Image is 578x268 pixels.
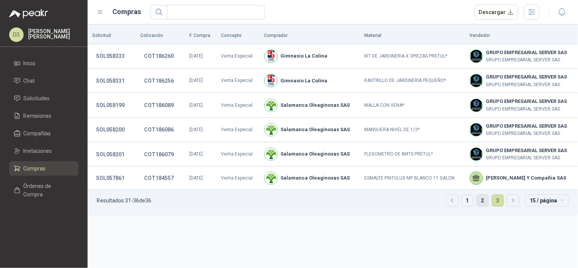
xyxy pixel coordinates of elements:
[9,109,78,123] a: Remisiones
[492,195,504,206] a: 3
[24,147,52,155] span: Invitaciones
[507,194,519,207] li: Página siguiente
[486,147,567,154] b: GRUPO EMPRESARIAL SERVER SAS
[360,142,465,167] td: FLEXOMETRO DE 8MTS PRETUL*
[189,151,203,157] span: [DATE]
[360,27,465,44] th: Material
[475,5,519,20] button: Descargar
[189,175,203,181] span: [DATE]
[281,101,350,109] b: Salamanca Oleaginosas SAS
[88,27,136,44] th: Solicitud
[486,56,567,64] p: GRUPO EMPRESARIAL SERVER SAS
[216,167,259,190] td: Venta Especial
[92,74,128,88] button: SOL058331
[525,194,569,207] div: tamaño de página
[140,171,178,185] button: COT184557
[24,182,71,199] span: Órdenes de Compra
[470,124,483,136] img: Company Logo
[9,161,78,176] a: Compras
[265,74,277,87] img: Company Logo
[462,195,473,206] a: 1
[92,49,128,63] button: SOL058333
[140,74,178,88] button: COT186256
[486,49,567,56] b: GRUPO EMPRESARIAL SERVER SAS
[511,198,516,203] span: right
[189,78,203,83] span: [DATE]
[265,172,277,185] img: Company Logo
[9,126,78,141] a: Compañías
[486,122,567,130] b: GRUPO EMPRESARIAL SERVER SAS
[360,44,465,69] td: KIT DE JARDINERIA X 3PIEZAS PRETUL*
[9,27,24,42] div: DS
[28,29,78,39] p: [PERSON_NAME] [PERSON_NAME]
[9,56,78,71] a: Inicio
[216,44,259,69] td: Venta Especial
[486,98,567,105] b: GRUPO EMPRESARIAL SERVER SAS
[281,52,328,60] b: Gimnasio La Colina
[189,127,203,132] span: [DATE]
[140,123,178,136] button: COT186086
[9,179,78,202] a: Órdenes de Compra
[477,194,489,207] li: 2
[508,195,519,206] button: right
[216,69,259,93] td: Venta Especial
[24,94,50,103] span: Solicitudes
[140,148,178,161] button: COT186079
[486,130,567,137] p: GRUPO EMPRESARIAL SERVER SAS
[281,174,350,182] b: Salamanca Oleaginosas SAS
[24,129,51,138] span: Compañías
[97,198,151,203] p: Resultados: 31 - 36 de 36
[470,74,483,87] img: Company Logo
[92,148,128,161] button: SOL058201
[470,148,483,160] img: Company Logo
[450,198,455,203] span: left
[216,93,259,117] td: Venta Especial
[465,27,578,44] th: Vendedor
[281,150,350,158] b: Salamanca Oleaginosas SAS
[9,74,78,88] a: Chat
[216,27,259,44] th: Concepto
[492,194,504,207] li: 3
[136,27,185,44] th: Cotización
[113,6,141,17] h1: Compras
[92,123,128,136] button: SOL058200
[189,103,203,108] span: [DATE]
[281,77,328,85] b: Gimnasio La Colina
[486,73,567,81] b: GRUPO EMPRESARIAL SERVER SAS
[265,148,277,160] img: Company Logo
[470,50,483,63] img: Company Logo
[265,50,277,63] img: Company Logo
[530,195,564,206] span: 15 / página
[92,98,128,112] button: SOL058199
[447,195,458,206] button: left
[9,91,78,106] a: Solicitudes
[461,194,474,207] li: 1
[360,167,465,190] td: ESMALTE PINTULUX MP BLANCO 11 GALON
[140,98,178,112] button: COT186089
[477,195,488,206] a: 2
[24,112,52,120] span: Remisiones
[486,174,567,182] b: [PERSON_NAME] Y Compañía SAS
[360,69,465,93] td: RASTRILLO DE JARDINERIA PEQUEÑO*
[24,77,35,85] span: Chat
[260,27,360,44] th: Comprador
[216,118,259,142] td: Venta Especial
[281,126,350,133] b: Salamanca Oleaginosas SAS
[9,9,48,18] img: Logo peakr
[92,171,128,185] button: SOL057861
[486,106,567,113] p: GRUPO EMPRESARIAL SERVER SAS
[265,99,277,112] img: Company Logo
[24,164,46,173] span: Compras
[470,99,483,112] img: Company Logo
[185,27,217,44] th: F. Compra
[24,59,36,67] span: Inicio
[189,53,203,59] span: [DATE]
[9,144,78,158] a: Invitaciones
[486,154,567,162] p: GRUPO EMPRESARIAL SERVER SAS
[140,49,178,63] button: COT186260
[265,124,277,136] img: Company Logo
[216,142,259,167] td: Venta Especial
[486,81,567,88] p: GRUPO EMPRESARIAL SERVER SAS
[360,93,465,117] td: MALLA CON VENA*
[360,118,465,142] td: MANGUERA NIVEL DE 1/2*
